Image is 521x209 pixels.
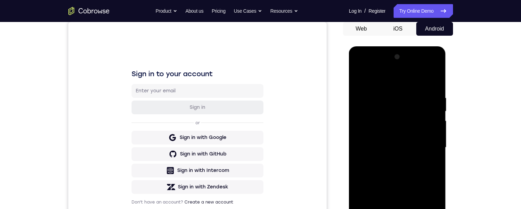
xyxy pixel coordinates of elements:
button: Web [343,22,380,36]
button: Product [156,4,177,18]
a: Pricing [212,4,225,18]
button: Resources [270,4,298,18]
button: iOS [380,22,416,36]
span: / [364,7,366,15]
button: Android [416,22,453,36]
a: Try Online Demo [394,4,453,18]
a: About us [185,4,203,18]
a: Go to the home page [68,7,110,15]
p: Don't have an account? [63,177,195,183]
a: Create a new account [116,178,165,183]
button: Use Cases [234,4,262,18]
button: Sign in with GitHub [63,125,195,139]
div: Sign in with GitHub [112,129,158,136]
div: Sign in with Google [111,112,158,119]
a: Register [369,4,385,18]
button: Sign in with Google [63,109,195,123]
p: or [126,98,133,104]
div: Sign in with Intercom [109,145,161,152]
div: Sign in with Zendesk [110,162,160,169]
button: Sign in with Intercom [63,142,195,155]
button: Sign in with Zendesk [63,158,195,172]
a: Log In [349,4,362,18]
